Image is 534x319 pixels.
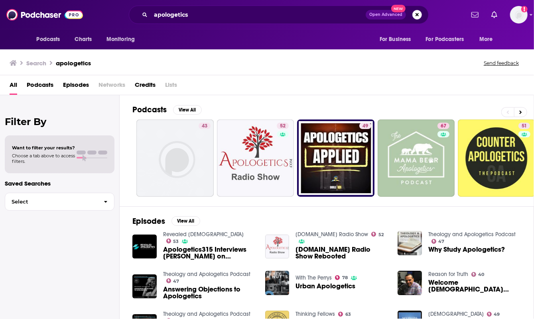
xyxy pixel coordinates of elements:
[428,279,521,293] a: Welcome Apologetics.bible
[391,5,406,12] span: New
[488,8,501,22] a: Show notifications dropdown
[518,123,530,129] a: 51
[345,313,351,316] span: 63
[380,34,411,45] span: For Business
[151,8,366,21] input: Search podcasts, credits, & more...
[342,276,348,280] span: 78
[366,10,406,20] button: Open AdvancedNew
[428,279,521,293] span: Welcome [DEMOGRAPHIC_DATA][DOMAIN_NAME][DEMOGRAPHIC_DATA]
[265,271,290,295] img: Urban Apologetics
[75,34,92,45] span: Charts
[217,119,294,197] a: 52
[166,278,179,283] a: 47
[173,280,179,283] span: 47
[27,78,53,95] a: Podcasts
[129,6,429,24] div: Search podcasts, credits, & more...
[101,32,145,47] button: open menu
[335,275,348,280] a: 78
[371,232,384,237] a: 52
[132,216,165,226] h2: Episodes
[474,32,503,47] button: open menu
[471,272,485,277] a: 40
[428,246,505,253] a: Why Study Apologetics?
[521,6,528,12] svg: Add a profile image
[510,6,528,23] img: User Profile
[6,7,83,22] img: Podchaser - Follow, Share and Rate Podcasts
[296,283,355,290] a: Urban Apologetics
[398,271,422,295] img: Welcome Apologetics.bible
[199,123,211,129] a: 43
[479,34,493,45] span: More
[398,231,422,255] img: Why Study Apologetics?
[99,78,125,95] span: Networks
[56,59,91,67] h3: apologetics
[296,246,388,260] a: Apologetics.com Radio Show Rebooted
[163,311,250,317] a: Theology and Apologetics Podcast
[132,216,200,226] a: EpisodesView All
[171,216,200,226] button: View All
[5,116,114,127] h2: Filter By
[5,199,97,204] span: Select
[37,34,60,45] span: Podcasts
[363,122,368,130] span: 49
[437,123,449,129] a: 67
[31,32,71,47] button: open menu
[5,180,114,187] p: Saved Searches
[202,122,207,130] span: 43
[338,312,351,317] a: 63
[359,123,371,129] a: 49
[163,246,256,260] span: Apologetics315 Interviews [PERSON_NAME] on Presuppositional Apologetics
[426,34,464,45] span: For Podcasters
[296,231,368,238] a: Apologetics.com Radio Show
[70,32,97,47] a: Charts
[12,153,75,164] span: Choose a tab above to access filters.
[374,32,421,47] button: open menu
[10,78,17,95] a: All
[173,240,179,243] span: 53
[135,78,156,95] a: Credits
[265,235,290,259] img: Apologetics.com Radio Show Rebooted
[378,119,455,197] a: 67
[173,105,202,115] button: View All
[296,246,388,260] span: [DOMAIN_NAME] Radio Show Rebooted
[439,240,445,243] span: 47
[5,193,114,211] button: Select
[132,235,157,259] img: Apologetics315 Interviews Eli Ayala on Presuppositional Apologetics
[132,105,202,115] a: PodcastsView All
[428,311,484,317] a: Apologetics
[163,286,256,299] a: Answering Objections to Apologetics
[136,119,214,197] a: 43
[479,273,485,276] span: 40
[166,239,179,243] a: 53
[378,233,384,237] span: 52
[163,271,250,278] a: Theology and Apologetics Podcast
[63,78,89,95] a: Episodes
[428,231,516,238] a: Theology and Apologetics Podcast
[132,274,157,299] img: Answering Objections to Apologetics
[494,313,500,316] span: 49
[132,105,167,115] h2: Podcasts
[26,59,46,67] h3: Search
[487,312,500,317] a: 49
[468,8,482,22] a: Show notifications dropdown
[277,123,289,129] a: 52
[163,246,256,260] a: Apologetics315 Interviews Eli Ayala on Presuppositional Apologetics
[163,231,244,238] a: Revealed Apologetics
[280,122,286,130] span: 52
[522,122,527,130] span: 51
[106,34,135,45] span: Monitoring
[12,145,75,151] span: Want to filter your results?
[297,119,374,197] a: 49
